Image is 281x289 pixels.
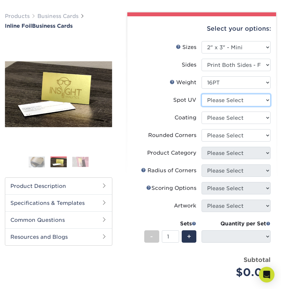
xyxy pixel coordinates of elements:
[141,167,196,175] div: Radius of Corners
[5,23,112,29] a: Inline FoilBusiness Cards
[5,61,112,127] img: Inline Foil 02
[5,211,112,228] h2: Common Questions
[173,96,196,104] div: Spot UV
[176,43,196,51] div: Sizes
[5,228,112,245] h2: Resources and Blogs
[50,157,67,167] img: Business Cards 02
[37,13,78,19] a: Business Cards
[206,265,271,280] div: $0.00
[5,23,112,29] h1: Business Cards
[5,13,30,19] a: Products
[244,256,271,263] strong: Subtotal
[133,16,271,41] div: Select your options:
[150,232,153,241] span: -
[72,157,89,167] img: Business Cards 03
[29,154,45,170] img: Business Cards 01
[5,23,32,29] span: Inline Foil
[146,184,196,192] div: Scoring Options
[5,178,112,194] h2: Product Description
[175,114,196,122] div: Coating
[170,79,196,86] div: Weight
[187,232,191,241] span: +
[148,131,196,139] div: Rounded Corners
[174,202,196,210] div: Artwork
[147,149,196,157] div: Product Category
[5,194,112,211] h2: Specifications & Templates
[144,220,196,228] div: Sets
[259,267,274,282] div: Open Intercom Messenger
[182,61,196,69] div: Sides
[202,220,271,228] div: Quantity per Set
